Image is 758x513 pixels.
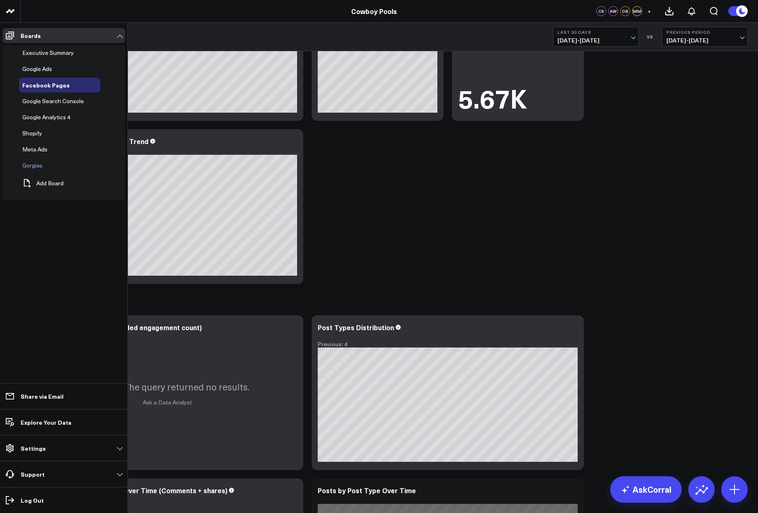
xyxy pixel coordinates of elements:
p: Support [21,471,45,478]
div: 5.67K [458,85,527,111]
span: Shopify [22,129,42,137]
a: Google Search Console [22,98,84,104]
span: Google Analytics 4 [22,113,71,121]
button: Previous Period[DATE]-[DATE] [662,27,748,47]
p: Log Out [21,497,44,504]
span: Executive Summary [22,49,74,57]
div: Posts by Post Type Over Time [318,486,416,495]
a: AskCorral [610,476,682,503]
div: Post Types Distribution [318,323,394,332]
p: Boards [21,32,41,39]
button: + [644,6,654,16]
a: Shopify [22,130,42,137]
a: Gorgias [22,162,43,169]
div: VS [643,34,658,39]
button: Last 30 Days[DATE]-[DATE] [553,27,639,47]
p: Explore Your Data [21,419,71,426]
div: Engagement by Post Type Over Time (Comments + shares) [37,486,227,495]
b: Last 30 Days [557,30,634,35]
div: MM [632,6,642,16]
div: Previous: 4 [318,341,578,348]
span: Google Search Console [22,97,84,105]
p: So sorry. The query returned no results. [85,381,249,393]
a: Executive Summary [22,50,74,56]
span: + [647,8,651,14]
a: Cowboy Pools [351,7,397,16]
a: Facebook Pages [22,82,70,88]
div: DB [620,6,630,16]
span: Google Ads [22,65,52,73]
a: Log Out [2,493,125,508]
button: Add Board [19,174,64,192]
span: [DATE] - [DATE] [557,37,634,44]
span: Facebook Pages [22,81,70,89]
span: Meta Ads [22,145,47,153]
a: Meta Ads [22,146,47,153]
span: [DATE] - [DATE] [666,37,743,44]
a: Google Ads [22,66,52,72]
a: Google Analytics 4 [22,114,71,121]
p: Settings [21,445,46,452]
a: Ask a Data Analyst [143,398,192,406]
p: Share via Email [21,393,64,400]
div: CS [596,6,606,16]
span: Gorgias [22,161,43,169]
b: Previous Period [666,30,743,35]
div: AW [608,6,618,16]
